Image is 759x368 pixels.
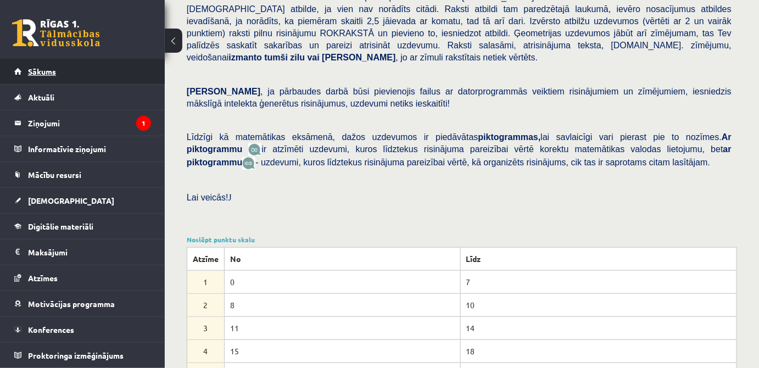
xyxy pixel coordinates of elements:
[28,299,115,309] span: Motivācijas programma
[478,132,541,142] b: piktogrammas,
[14,110,151,136] a: Ziņojumi1
[460,270,736,293] td: 7
[255,158,710,167] span: - uzdevumi, kuros līdztekus risinājuma pareizībai vērtē, kā organizēts risinājums, cik tas ir sap...
[187,339,225,363] td: 4
[14,317,151,342] a: Konferences
[187,87,260,96] span: [PERSON_NAME]
[28,273,58,283] span: Atzīmes
[14,239,151,265] a: Maksājumi
[28,196,114,205] span: [DEMOGRAPHIC_DATA]
[14,162,151,187] a: Mācību resursi
[187,293,225,316] td: 2
[460,339,736,363] td: 18
[28,239,151,265] legend: Maksājumi
[187,235,255,244] a: Noslēpt punktu skalu
[225,316,461,339] td: 11
[187,193,228,202] span: Lai veicās!
[14,59,151,84] a: Sākums
[12,19,100,47] a: Rīgas 1. Tālmācības vidusskola
[187,247,225,270] th: Atzīme
[14,85,151,110] a: Aktuāli
[225,247,461,270] th: No
[14,291,151,316] a: Motivācijas programma
[28,350,124,360] span: Proktoringa izmēģinājums
[28,221,93,231] span: Digitālie materiāli
[14,265,151,291] a: Atzīmes
[28,110,151,136] legend: Ziņojumi
[28,136,151,161] legend: Informatīvie ziņojumi
[28,66,56,76] span: Sākums
[225,293,461,316] td: 8
[187,144,732,167] span: ir atzīmēti uzdevumi, kuros līdztekus risinājuma pareizībai vērtē korektu matemātikas valodas lie...
[242,157,255,170] img: wKvN42sLe3LLwAAAABJRU5ErkJggg==
[14,343,151,368] a: Proktoringa izmēģinājums
[14,214,151,239] a: Digitālie materiāli
[460,247,736,270] th: Līdz
[187,132,732,154] span: Līdzīgi kā matemātikas eksāmenā, dažos uzdevumos ir piedāvātas lai savlaicīgi vari pierast pie to...
[460,316,736,339] td: 14
[14,136,151,161] a: Informatīvie ziņojumi
[28,92,54,102] span: Aktuāli
[14,188,151,213] a: [DEMOGRAPHIC_DATA]
[187,270,225,293] td: 1
[28,170,81,180] span: Mācību resursi
[28,325,74,334] span: Konferences
[225,339,461,363] td: 15
[229,53,262,62] b: izmanto
[225,270,461,293] td: 0
[248,143,261,156] img: JfuEzvunn4EvwAAAAASUVORK5CYII=
[264,53,395,62] b: tumši zilu vai [PERSON_NAME]
[187,87,732,108] span: , ja pārbaudes darbā būsi pievienojis failus ar datorprogrammās veiktiem risinājumiem un zīmējumi...
[187,316,225,339] td: 3
[136,116,151,131] i: 1
[460,293,736,316] td: 10
[228,193,232,202] span: J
